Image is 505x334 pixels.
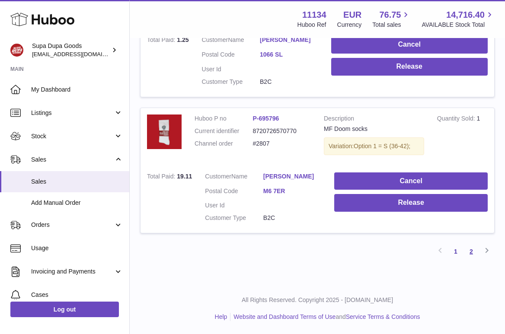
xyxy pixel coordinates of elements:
[32,51,127,57] span: [EMAIL_ADDRESS][DOMAIN_NAME]
[202,51,260,61] dt: Postal Code
[263,187,322,195] a: M6 7ER
[331,58,488,76] button: Release
[205,172,263,183] dt: Name
[379,9,401,21] span: 76.75
[422,9,495,29] a: 14,716.40 AVAILABLE Stock Total
[195,115,253,123] dt: Huboo P no
[147,36,177,45] strong: Total Paid
[195,127,253,135] dt: Current identifier
[31,291,123,299] span: Cases
[205,173,231,180] span: Customer
[31,86,123,94] span: My Dashboard
[195,140,253,148] dt: Channel order
[334,194,488,212] button: Release
[31,199,123,207] span: Add Manual Order
[31,244,123,252] span: Usage
[263,172,322,181] a: [PERSON_NAME]
[437,115,477,124] strong: Quantity Sold
[31,221,114,229] span: Orders
[202,36,260,46] dt: Name
[334,172,488,190] button: Cancel
[177,36,189,43] span: 1.25
[10,302,119,317] a: Log out
[230,313,420,321] li: and
[253,127,311,135] dd: 8720726570770
[202,65,260,73] dt: User Id
[10,44,23,57] img: hello@slayalldayofficial.com
[263,214,322,222] dd: B2C
[343,9,361,21] strong: EUR
[253,140,311,148] dd: #2807
[215,313,227,320] a: Help
[346,313,420,320] a: Service Terms & Conditions
[372,9,411,29] a: 76.75 Total sales
[253,115,279,122] a: P-695796
[422,21,495,29] span: AVAILABLE Stock Total
[324,115,424,125] strong: Description
[205,187,263,197] dt: Postal Code
[147,115,182,149] img: SAD-MF-Doom-Sock-Product-Red-BG-800x800.png
[233,313,336,320] a: Website and Dashboard Terms of Use
[31,156,114,164] span: Sales
[324,125,424,133] div: MF Doom socks
[331,36,488,54] button: Cancel
[32,42,110,58] div: Supa Dupa Goods
[463,244,479,259] a: 2
[205,214,263,222] dt: Customer Type
[137,296,498,304] p: All Rights Reserved. Copyright 2025 - [DOMAIN_NAME]
[202,36,228,43] span: Customer
[354,143,410,150] span: Option 1 = S (36-42);
[31,267,114,276] span: Invoicing and Payments
[260,36,318,44] a: [PERSON_NAME]
[448,244,463,259] a: 1
[147,173,177,182] strong: Total Paid
[205,201,263,210] dt: User Id
[177,173,192,180] span: 19.11
[31,178,123,186] span: Sales
[31,109,114,117] span: Listings
[260,78,318,86] dd: B2C
[202,78,260,86] dt: Customer Type
[324,137,424,155] div: Variation:
[31,132,114,140] span: Stock
[337,21,362,29] div: Currency
[260,51,318,59] a: 1066 SL
[372,21,411,29] span: Total sales
[446,9,485,21] span: 14,716.40
[431,108,494,166] td: 1
[297,21,326,29] div: Huboo Ref
[302,9,326,21] strong: 11134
